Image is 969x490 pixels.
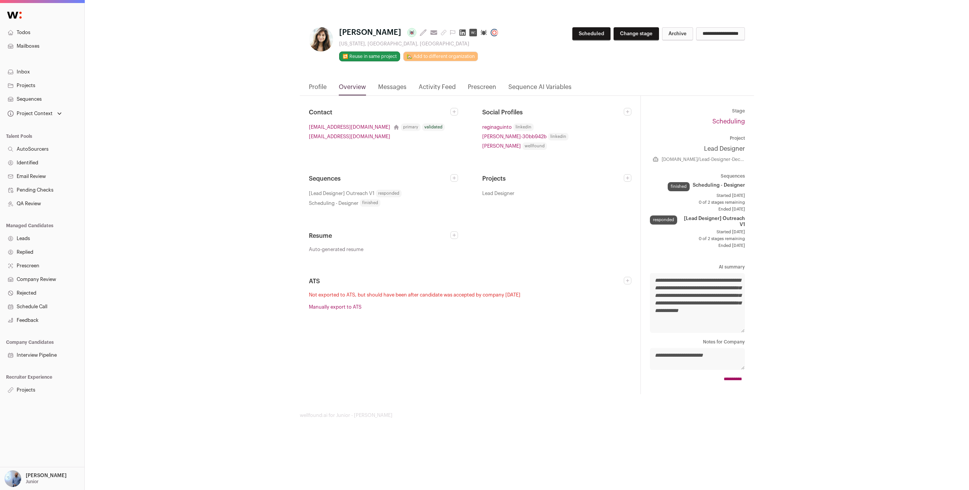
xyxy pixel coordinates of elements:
h2: Contact [309,108,450,117]
span: 0 of 2 stages remaining [650,200,745,206]
span: linkedin [548,133,569,140]
div: Project Context [6,111,53,117]
div: finished [668,182,690,191]
div: validated [422,123,445,131]
span: [PERSON_NAME] [339,27,401,38]
p: [PERSON_NAME] [26,473,67,479]
button: 🔂 Reuse in same project [339,51,400,61]
a: Prescreen [468,83,496,95]
span: Started [DATE] [650,193,745,199]
a: Profile [309,83,327,95]
button: Open dropdown [3,470,68,487]
div: responded [650,215,677,225]
a: Overview [339,83,366,95]
dt: Project [650,135,745,141]
dt: AI summary [650,264,745,270]
span: [Lead Designer] Outreach V1 [680,215,745,228]
a: Sequence AI Variables [508,83,572,95]
button: Open dropdown [6,108,63,119]
a: Manually export to ATS [309,304,361,309]
span: responded [376,190,402,197]
div: primary [401,123,421,131]
span: Ended [DATE] [650,206,745,212]
img: 97332-medium_jpg [5,470,21,487]
a: [EMAIL_ADDRESS][DOMAIN_NAME] [309,133,390,140]
img: dddf94288c4090aa08b36debaa9ed0ce84a3bbffe4bb528381c33dfe34e0493e [309,27,333,51]
a: reginaguinto [482,123,512,131]
h2: ATS [309,277,624,286]
dt: Stage [650,108,745,114]
span: Started [DATE] [650,229,745,235]
button: Change stage [614,27,659,41]
a: [DOMAIN_NAME]/Lead-Designer-Decimator-of-Drudgery-23379de4ca8c80eda57dccc443344320 [662,156,745,162]
a: [PERSON_NAME]-30bb942b [482,133,547,140]
button: Archive [662,27,693,41]
p: Junior [26,479,39,485]
a: Messages [378,83,407,95]
dt: Sequences [650,173,745,179]
span: 0 of 2 stages remaining [650,236,745,242]
span: Lead Designer [482,189,514,197]
h2: Resume [309,231,450,240]
img: Wellfound [3,8,26,23]
span: wellfound [522,142,547,150]
a: Lead Designer [650,144,745,153]
h2: Projects [482,174,624,183]
span: [Lead Designer] Outreach V1 [309,189,374,197]
a: Scheduling [712,119,745,125]
span: Scheduling - Designer [309,199,358,207]
a: 🏡 Add to different organization [403,51,478,61]
button: Scheduled [572,27,611,41]
a: [EMAIL_ADDRESS][DOMAIN_NAME] [309,123,390,131]
h2: Social Profiles [482,108,624,117]
h2: Sequences [309,174,450,183]
a: Activity Feed [419,83,456,95]
dt: Notes for Company [650,339,745,345]
span: linkedin [513,123,534,131]
span: finished [360,199,380,207]
a: [PERSON_NAME] [482,142,521,150]
a: Auto-generated resume [309,247,458,253]
footer: wellfound:ai for Junior - [PERSON_NAME] [300,412,754,418]
div: [US_STATE], [GEOGRAPHIC_DATA], [GEOGRAPHIC_DATA] [339,41,501,47]
span: Scheduling - Designer [693,182,745,188]
span: Ended [DATE] [650,243,745,249]
p: Not exported to ATS, but should have been after candidate was accepted by company [DATE] [309,292,631,298]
